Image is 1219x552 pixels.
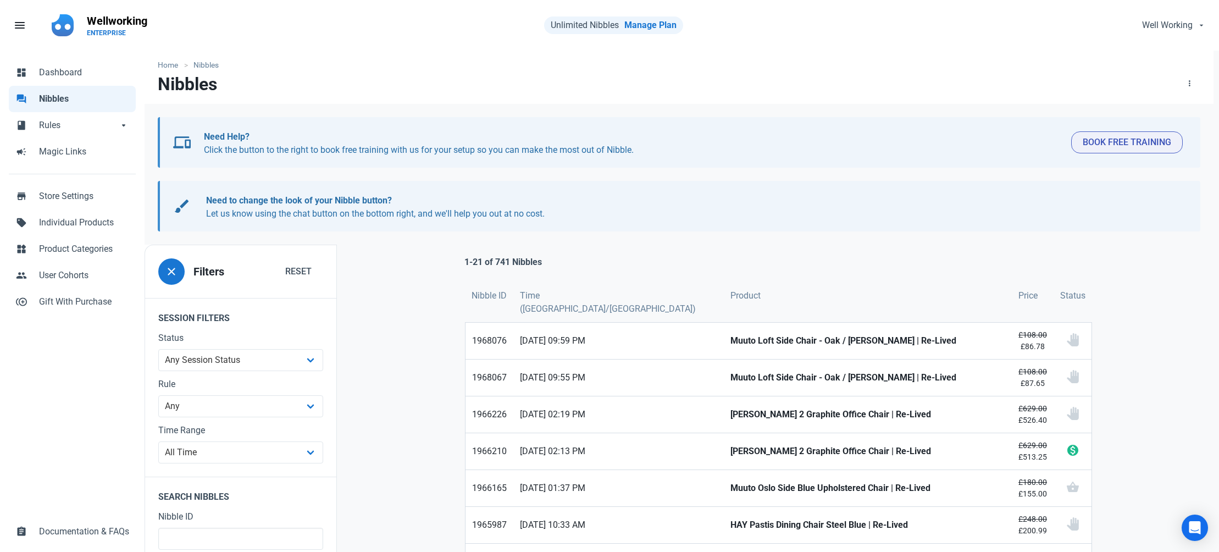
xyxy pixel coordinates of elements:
[724,360,1012,396] a: Muuto Loft Side Chair - Oak / [PERSON_NAME] | Re-Lived
[16,242,27,253] span: widgets
[13,19,26,32] span: menu
[1060,289,1085,302] span: Status
[204,131,250,142] b: Need Help?
[730,482,1005,495] strong: Muuto Oslo Side Blue Upholstered Chair | Re-Lived
[1018,404,1047,413] s: £629.00
[1018,403,1047,426] small: £526.40
[9,236,136,262] a: widgetsProduct Categories
[730,334,1005,347] strong: Muuto Loft Side Chair - Oak / [PERSON_NAME] | Re-Lived
[513,433,724,470] a: [DATE] 02:13 PM
[724,323,1012,359] a: Muuto Loft Side Chair - Oak / [PERSON_NAME] | Re-Lived
[513,360,724,396] a: [DATE] 09:55 PM
[520,334,717,347] span: [DATE] 09:59 PM
[39,216,129,229] span: Individual Products
[274,261,323,283] button: Reset
[730,445,1005,458] strong: [PERSON_NAME] 2 Graphite Office Chair | Re-Lived
[1012,507,1054,543] a: £248.00£200.99
[39,295,129,308] span: Gift With Purchase
[39,190,129,203] span: Store Settings
[1066,517,1079,531] img: status_user_offer_unavailable.svg
[551,20,619,30] span: Unlimited Nibbles
[1018,515,1047,523] s: £248.00
[16,295,27,306] span: control_point_duplicate
[513,507,724,543] a: [DATE] 10:33 AM
[158,332,323,345] label: Status
[724,470,1012,506] a: Muuto Oslo Side Blue Upholstered Chair | Re-Lived
[1012,323,1054,359] a: £108.00£86.78
[466,470,513,506] a: 1966165
[1066,444,1079,457] span: monetization_on
[1018,367,1047,376] s: £108.00
[16,216,27,227] span: sell
[158,258,185,285] button: close
[158,424,323,437] label: Time Range
[1054,433,1091,470] a: monetization_on
[1012,470,1054,506] a: £180.00£155.00
[39,92,129,106] span: Nibbles
[1133,14,1212,36] button: Well Working
[9,59,136,86] a: dashboardDashboard
[1071,131,1183,153] button: Book Free Training
[16,190,27,201] span: store
[165,265,178,278] span: close
[39,119,118,132] span: Rules
[730,289,761,302] span: Product
[173,197,191,215] span: brush
[16,92,27,103] span: forum
[16,66,27,77] span: dashboard
[9,183,136,209] a: storeStore Settings
[87,13,147,29] p: Wellworking
[1066,333,1079,346] img: status_user_offer_unavailable.svg
[39,145,129,158] span: Magic Links
[39,242,129,256] span: Product Categories
[730,408,1005,421] strong: [PERSON_NAME] 2 Graphite Office Chair | Re-Lived
[285,265,312,278] span: Reset
[158,510,323,523] label: Nibble ID
[9,209,136,236] a: sellIndividual Products
[39,66,129,79] span: Dashboard
[9,262,136,289] a: peopleUser Cohorts
[9,289,136,315] a: control_point_duplicateGift With Purchase
[466,323,513,359] a: 1968076
[1012,360,1054,396] a: £108.00£87.65
[1012,433,1054,470] a: £629.00£513.25
[39,269,129,282] span: User Cohorts
[39,525,129,538] span: Documentation & FAQs
[145,51,1214,73] nav: breadcrumbs
[1018,440,1047,463] small: £513.25
[513,396,724,433] a: [DATE] 02:19 PM
[9,518,136,545] a: assignmentDocumentation & FAQs
[1018,289,1038,302] span: Price
[145,298,336,332] legend: Session Filters
[158,74,217,94] h1: Nibbles
[9,112,136,139] a: bookRulesarrow_drop_down
[724,433,1012,470] a: [PERSON_NAME] 2 Graphite Office Chair | Re-Lived
[513,470,724,506] a: [DATE] 01:37 PM
[158,59,184,71] a: Home
[1066,481,1079,494] span: shopping_basket
[1066,370,1079,383] img: status_user_offer_unavailable.svg
[520,482,717,495] span: [DATE] 01:37 PM
[118,119,129,130] span: arrow_drop_down
[1018,477,1047,500] small: £155.00
[173,134,191,151] span: devices
[724,507,1012,543] a: HAY Pastis Dining Chair Steel Blue | Re-Lived
[158,378,323,391] label: Rule
[80,9,154,42] a: WellworkingENTERPRISE
[466,433,513,470] a: 1966210
[206,195,392,206] b: Need to change the look of your Nibble button?
[520,518,717,532] span: [DATE] 10:33 AM
[16,119,27,130] span: book
[513,323,724,359] a: [DATE] 09:59 PM
[1018,441,1047,450] s: £629.00
[1182,515,1208,541] div: Open Intercom Messenger
[520,289,717,316] span: Time ([GEOGRAPHIC_DATA]/[GEOGRAPHIC_DATA])
[1012,396,1054,433] a: £629.00£526.40
[9,139,136,165] a: campaignMagic Links
[1018,330,1047,339] s: £108.00
[464,256,542,269] p: 1-21 of 741 Nibbles
[1142,19,1193,32] span: Well Working
[730,371,1005,384] strong: Muuto Loft Side Chair - Oak / [PERSON_NAME] | Re-Lived
[472,289,507,302] span: Nibble ID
